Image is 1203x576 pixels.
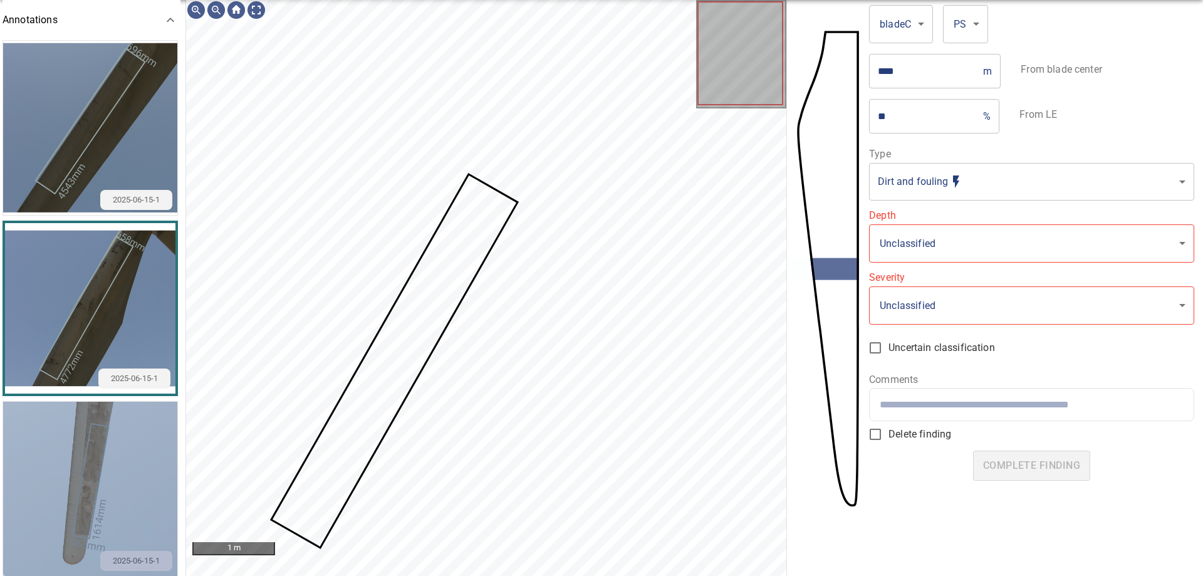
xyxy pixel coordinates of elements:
[5,223,175,394] img: Cropped image of finding key Los_Llanos/T6/3380fe90-78de-11f0-96d1-4d5609f8abd1. Inspection 2025-...
[869,224,1194,263] div: Unclassified
[943,4,988,43] div: PS
[888,427,951,442] span: Delete finding
[105,194,167,206] span: 2025-06-15-1
[3,41,177,215] button: 2025-06-15-1
[869,211,1194,221] label: Depth
[878,236,1174,251] div: Unclassified
[983,110,991,122] p: %
[3,402,177,576] img: Cropped image of finding key Los_Llanos/T6/3380fe90-78de-11f0-96d1-4d5609f8abd1. Inspection 2025-...
[983,65,992,77] p: m
[878,298,1174,313] div: Unclassified
[878,16,913,32] div: bladeC
[3,402,177,576] button: 2025-06-15-1
[888,340,995,355] span: Uncertain classification
[869,149,1194,159] label: Type
[869,273,1194,283] label: Severity
[869,286,1194,325] div: Unclassified
[862,335,1184,361] label: Select this if you're unsure about the classification and it may need further review, reinspectio...
[3,41,177,215] img: Cropped image of finding key Los_Llanos/T6/3380fe90-78de-11f0-96d1-4d5609f8abd1. Inspection 2025-...
[103,373,165,385] span: 2025-06-15-1
[3,13,58,28] p: Annotations
[869,375,1194,385] label: Comments
[869,4,933,43] div: bladeC
[869,162,1194,201] div: Dirt and fouling
[5,223,175,394] button: 2025-06-15-1
[878,174,1174,189] div: Dirt and fouling
[1021,65,1102,75] label: From blade center
[1019,110,1057,120] label: From LE
[105,555,167,567] span: 2025-06-15-1
[952,16,968,32] div: PS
